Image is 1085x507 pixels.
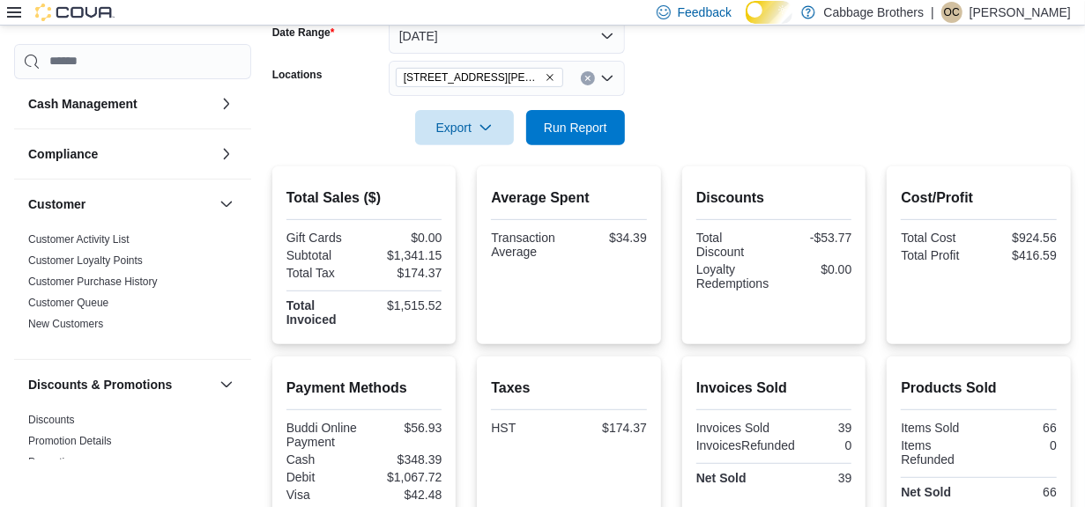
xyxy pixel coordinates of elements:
[286,231,360,245] div: Gift Cards
[824,2,925,23] p: Cabbage Brothers
[28,434,112,448] span: Promotion Details
[28,195,85,213] h3: Customer
[28,95,212,113] button: Cash Management
[286,452,360,467] div: Cash
[28,413,75,427] span: Discounts
[696,378,852,399] h2: Invoices Sold
[286,488,360,502] div: Visa
[396,68,563,87] span: 830 Upper James Street
[28,318,103,330] a: New Customers
[901,438,975,467] div: Items Refunded
[28,317,103,331] span: New Customers
[28,376,172,393] h3: Discounts & Promotions
[272,68,323,82] label: Locations
[389,18,625,54] button: [DATE]
[28,232,130,246] span: Customer Activity List
[216,374,237,395] button: Discounts & Promotions
[491,421,565,435] div: HST
[901,378,1057,399] h2: Products Sold
[368,470,442,484] div: $1,067.72
[696,438,795,452] div: InvoicesRefunded
[901,187,1057,209] h2: Cost/Profit
[696,187,852,209] h2: Discounts
[28,254,143,267] a: Customer Loyalty Points
[28,145,212,163] button: Compliance
[573,421,647,435] div: $174.37
[404,69,541,86] span: [STREET_ADDRESS][PERSON_NAME]
[28,145,98,163] h3: Compliance
[491,378,647,399] h2: Taxes
[944,2,960,23] span: OC
[286,187,442,209] h2: Total Sales ($)
[545,72,555,83] button: Remove 830 Upper James Street from selection in this group
[777,231,851,245] div: -$53.77
[286,266,360,280] div: Total Tax
[901,231,975,245] div: Total Cost
[901,421,975,435] div: Items Sold
[746,24,747,25] span: Dark Mode
[286,298,337,327] strong: Total Invoiced
[581,71,595,85] button: Clear input
[368,452,442,467] div: $348.39
[28,296,108,310] span: Customer Queue
[983,438,1057,452] div: 0
[368,231,442,245] div: $0.00
[35,4,115,21] img: Cova
[272,26,335,40] label: Date Range
[286,421,360,449] div: Buddi Online Payment
[28,455,82,469] span: Promotions
[970,2,1071,23] p: [PERSON_NAME]
[286,470,360,484] div: Debit
[941,2,962,23] div: Oliver Coppolino
[28,456,82,468] a: Promotions
[28,253,143,268] span: Customer Loyalty Points
[28,95,137,113] h3: Cash Management
[368,298,442,312] div: $1,515.52
[28,275,158,289] span: Customer Purchase History
[983,248,1057,262] div: $416.59
[28,435,112,447] a: Promotion Details
[14,409,251,490] div: Discounts & Promotions
[491,187,647,209] h2: Average Spent
[746,1,791,24] input: Dark Mode
[696,262,770,290] div: Loyalty Redemptions
[28,195,212,213] button: Customer
[600,71,614,85] button: Open list of options
[28,297,108,309] a: Customer Queue
[491,231,565,259] div: Transaction Average
[696,421,770,435] div: Invoices Sold
[573,231,647,245] div: $34.39
[216,143,237,165] button: Compliance
[802,438,851,452] div: 0
[368,248,442,262] div: $1,341.15
[931,2,934,23] p: |
[678,4,732,21] span: Feedback
[696,231,770,259] div: Total Discount
[983,421,1057,435] div: 66
[28,233,130,246] a: Customer Activity List
[426,110,503,145] span: Export
[28,414,75,426] a: Discounts
[368,488,442,502] div: $42.48
[368,421,442,435] div: $56.93
[28,276,158,288] a: Customer Purchase History
[777,421,851,435] div: 39
[415,110,514,145] button: Export
[696,471,747,485] strong: Net Sold
[286,248,360,262] div: Subtotal
[901,248,975,262] div: Total Profit
[983,485,1057,499] div: 66
[216,93,237,114] button: Cash Management
[983,231,1057,245] div: $924.56
[368,266,442,280] div: $174.37
[28,376,212,393] button: Discounts & Promotions
[544,119,607,136] span: Run Report
[216,194,237,215] button: Customer
[901,485,951,499] strong: Net Sold
[526,110,625,145] button: Run Report
[286,378,442,399] h2: Payment Methods
[777,471,851,485] div: 39
[777,262,851,276] div: $0.00
[14,229,251,359] div: Customer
